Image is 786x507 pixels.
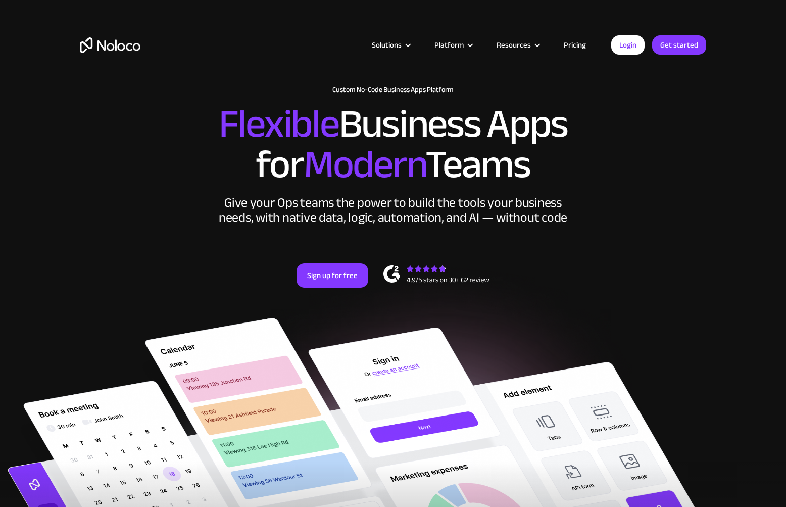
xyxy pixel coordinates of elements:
div: Platform [434,38,464,52]
a: Sign up for free [297,263,368,288]
div: Resources [497,38,531,52]
a: home [80,37,140,53]
a: Pricing [551,38,599,52]
div: Platform [422,38,484,52]
a: Get started [652,35,706,55]
div: Solutions [359,38,422,52]
a: Login [611,35,645,55]
div: Solutions [372,38,402,52]
span: Flexible [219,86,339,162]
div: Resources [484,38,551,52]
h2: Business Apps for Teams [80,104,706,185]
span: Modern [304,127,425,202]
div: Give your Ops teams the power to build the tools your business needs, with native data, logic, au... [216,195,570,225]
